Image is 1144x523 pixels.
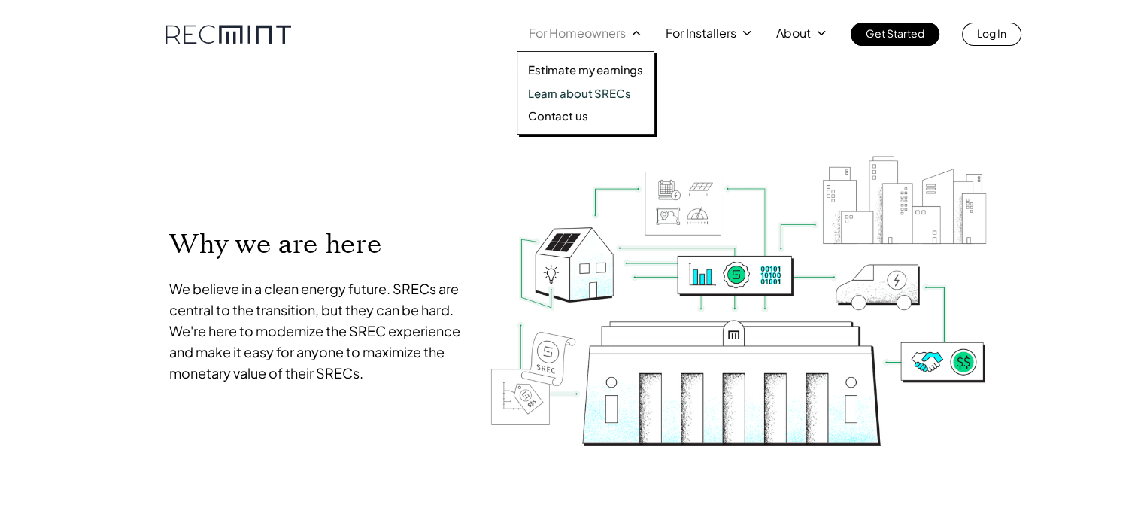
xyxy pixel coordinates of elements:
p: For Installers [666,23,736,44]
a: Contact us [528,108,643,123]
p: Learn about SRECs [528,86,630,101]
a: Estimate my earnings [528,62,643,78]
a: Learn about SRECs [528,86,643,101]
p: Get Started [866,23,924,44]
p: Contact us [528,108,588,123]
a: Get Started [851,23,939,46]
p: About [776,23,811,44]
p: For Homeowners [529,23,626,44]
p: Why we are here [169,227,465,261]
p: Log In [977,23,1006,44]
p: We believe in a clean energy future. SRECs are central to the transition, but they can be hard. W... [169,278,465,384]
a: Log In [962,23,1021,46]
